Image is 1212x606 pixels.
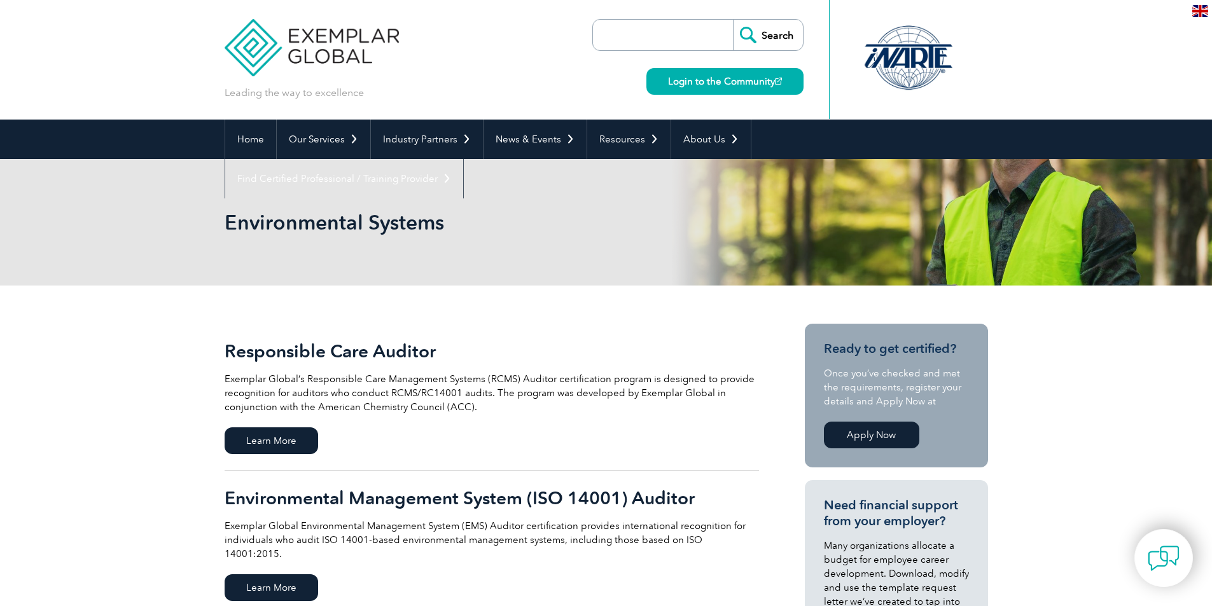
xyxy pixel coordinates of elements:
[225,120,276,159] a: Home
[587,120,671,159] a: Resources
[646,68,804,95] a: Login to the Community
[484,120,587,159] a: News & Events
[225,372,759,414] p: Exemplar Global’s Responsible Care Management Systems (RCMS) Auditor certification program is des...
[225,519,759,561] p: Exemplar Global Environmental Management System (EMS) Auditor certification provides internationa...
[824,341,969,357] h3: Ready to get certified?
[225,574,318,601] span: Learn More
[824,422,919,448] a: Apply Now
[225,324,759,471] a: Responsible Care Auditor Exemplar Global’s Responsible Care Management Systems (RCMS) Auditor cer...
[671,120,751,159] a: About Us
[225,210,713,235] h1: Environmental Systems
[225,159,463,198] a: Find Certified Professional / Training Provider
[1192,5,1208,17] img: en
[1148,542,1180,574] img: contact-chat.png
[824,497,969,529] h3: Need financial support from your employer?
[733,20,803,50] input: Search
[775,78,782,85] img: open_square.png
[277,120,370,159] a: Our Services
[225,488,759,508] h2: Environmental Management System (ISO 14001) Auditor
[225,427,318,454] span: Learn More
[225,341,759,361] h2: Responsible Care Auditor
[225,86,364,100] p: Leading the way to excellence
[824,366,969,408] p: Once you’ve checked and met the requirements, register your details and Apply Now at
[371,120,483,159] a: Industry Partners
